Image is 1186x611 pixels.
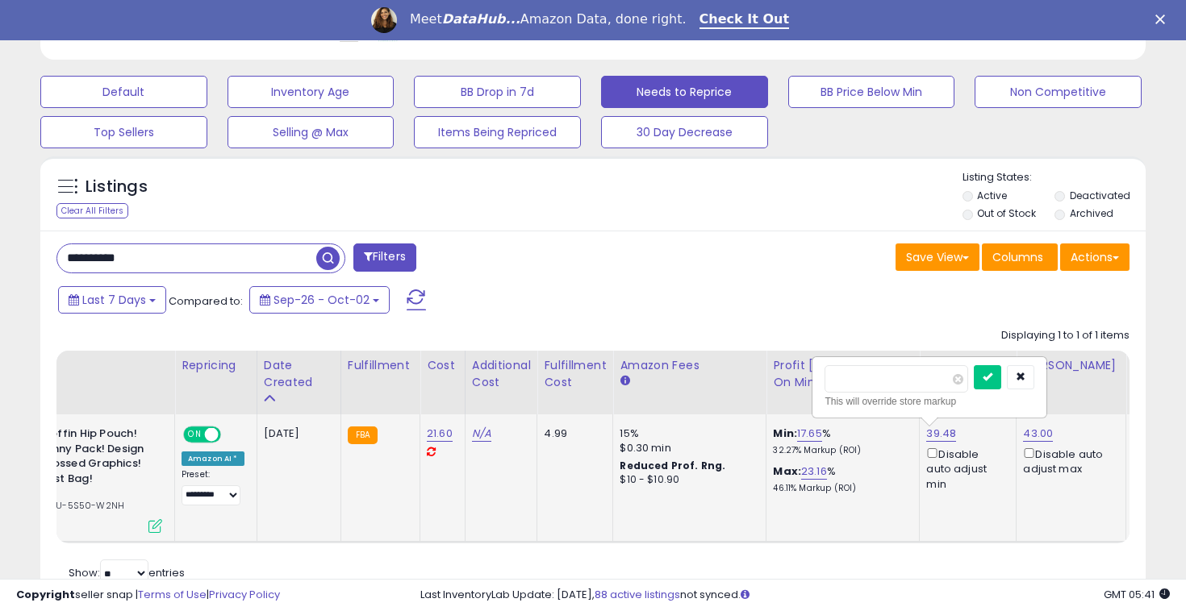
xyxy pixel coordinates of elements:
div: [PERSON_NAME] [1023,357,1119,374]
span: | SKU: ZU-5S50-W2NH [15,499,124,512]
a: N/A [472,426,491,442]
div: Meet Amazon Data, done right. [410,11,687,27]
div: % [773,426,907,456]
span: Sep-26 - Oct-02 [274,292,370,308]
button: Filters [353,243,416,272]
button: Columns [982,243,1058,271]
div: Profit [PERSON_NAME] on Min/Max [773,357,912,391]
b: Min: [773,426,797,441]
span: ON [185,428,205,442]
a: 88 active listings [595,587,680,602]
b: Reduced Prof. Rng. [620,459,725,472]
div: Amazon AI * [182,451,244,466]
button: Items Being Repriced [414,116,581,148]
div: Preset: [182,469,244,505]
button: Save View [896,243,979,271]
span: OFF [219,428,244,442]
div: 15% [620,426,754,441]
div: Cost [427,357,458,374]
p: 32.27% Markup (ROI) [773,445,907,456]
p: Listing States: [963,170,1146,185]
div: Fulfillment Cost [544,357,606,391]
button: Actions [1060,243,1130,271]
div: $0.30 min [620,441,754,455]
i: DataHub... [442,11,520,27]
small: FBA [348,426,378,444]
button: BB Price Below Min [788,76,955,108]
div: Fulfillment [348,357,413,374]
a: Check It Out [699,11,790,29]
button: Default [40,76,207,108]
span: Show: entries [69,565,185,580]
b: Max: [773,463,801,479]
div: This will override store markup [825,393,1034,409]
div: [DATE] [264,426,328,441]
a: Terms of Use [138,587,207,602]
button: Selling @ Max [228,116,395,148]
img: Profile image for Georgie [371,7,397,33]
label: Out of Stock [977,206,1036,220]
span: Columns [992,249,1043,265]
label: Active [977,189,1007,202]
a: 17.65 [797,426,822,442]
div: 4.99 [544,426,600,441]
div: seller snap | | [16,588,280,603]
a: 23.16 [801,463,827,480]
div: % [773,464,907,494]
button: 30 Day Decrease [601,116,768,148]
label: Archived [1070,206,1113,220]
div: Disable auto adjust min [926,445,1004,492]
button: Non Competitive [975,76,1142,108]
div: Clear All Filters [56,203,128,218]
small: Amazon Fees. [620,374,629,389]
button: Needs to Reprice [601,76,768,108]
a: 43.00 [1023,426,1053,442]
div: Close [1155,15,1171,24]
span: Compared to: [169,293,243,309]
div: $10 - $10.90 [620,473,754,487]
button: BB Drop in 7d [414,76,581,108]
h5: Listings [86,176,148,198]
div: Repricing [182,357,250,374]
div: Disable auto adjust max [1023,445,1113,476]
div: Last InventoryLab Update: [DATE], not synced. [420,588,1171,603]
span: 2025-10-10 05:41 GMT [1104,587,1170,602]
div: Displaying 1 to 1 of 1 items [1001,328,1130,343]
div: Date Created [264,357,334,391]
div: Additional Cost [472,357,531,391]
button: Last 7 Days [58,286,166,314]
th: The percentage added to the cost of goods (COGS) that forms the calculator for Min & Max prices. [766,351,920,414]
a: 39.48 [926,426,956,442]
span: Last 7 Days [82,292,146,308]
button: Inventory Age [228,76,395,108]
button: Sep-26 - Oct-02 [249,286,390,314]
label: Deactivated [1070,189,1130,202]
div: Amazon Fees [620,357,759,374]
a: Privacy Policy [209,587,280,602]
strong: Copyright [16,587,75,602]
p: 46.11% Markup (ROI) [773,483,907,494]
a: 21.60 [427,426,453,442]
button: Top Sellers [40,116,207,148]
